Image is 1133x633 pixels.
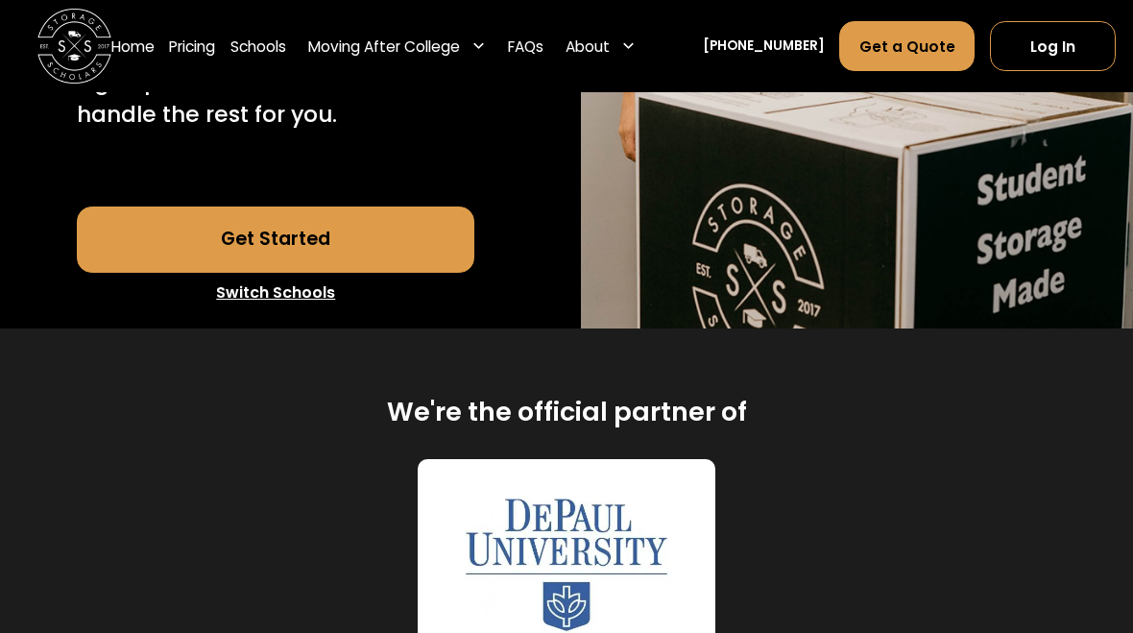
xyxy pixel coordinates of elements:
div: Moving After College [301,20,493,72]
h2: We're the official partner of [387,396,747,429]
a: [PHONE_NUMBER] [703,37,825,56]
a: home [37,10,111,84]
a: Get a Quote [839,21,975,71]
a: Schools [230,20,286,72]
a: Pricing [169,20,215,72]
a: Get Started [77,207,474,275]
div: About [566,36,610,58]
a: Log In [990,21,1116,71]
a: Switch Schools [77,274,474,314]
p: Sign up in 5 minutes and we’ll handle the rest for you. [77,66,474,134]
img: Storage Scholars main logo [37,10,111,84]
div: About [559,20,643,72]
a: FAQs [508,20,543,72]
div: Moving After College [308,36,460,58]
a: Home [111,20,155,72]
